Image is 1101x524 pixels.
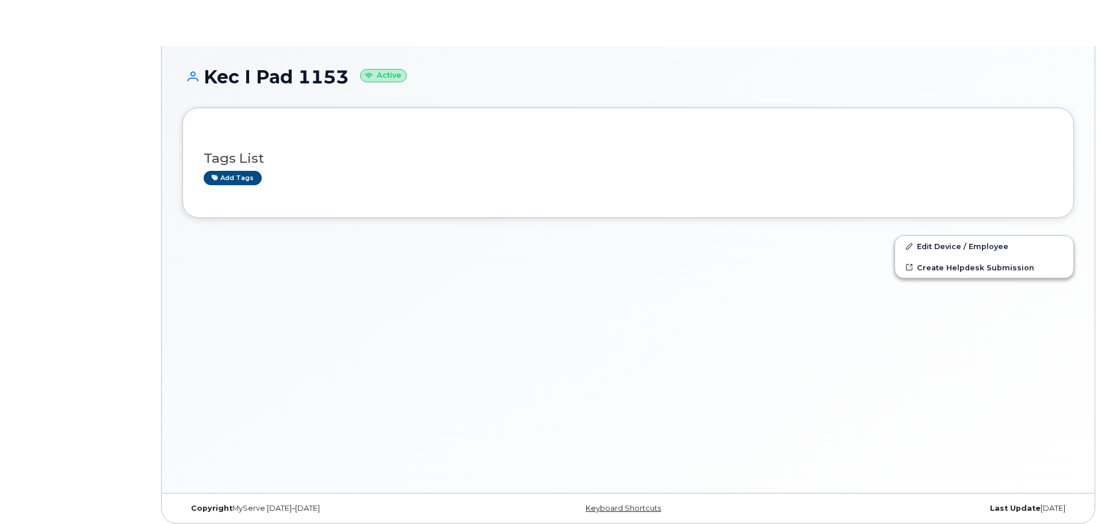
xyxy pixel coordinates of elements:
a: Keyboard Shortcuts [586,504,661,512]
h3: Tags List [204,151,1053,166]
strong: Last Update [990,504,1041,512]
small: Active [360,69,407,82]
a: Add tags [204,171,262,185]
strong: Copyright [191,504,232,512]
a: Edit Device / Employee [895,236,1073,257]
div: [DATE] [777,504,1074,513]
a: Create Helpdesk Submission [895,257,1073,278]
div: MyServe [DATE]–[DATE] [182,504,480,513]
h1: Kec I Pad 1153 [182,67,1074,87]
